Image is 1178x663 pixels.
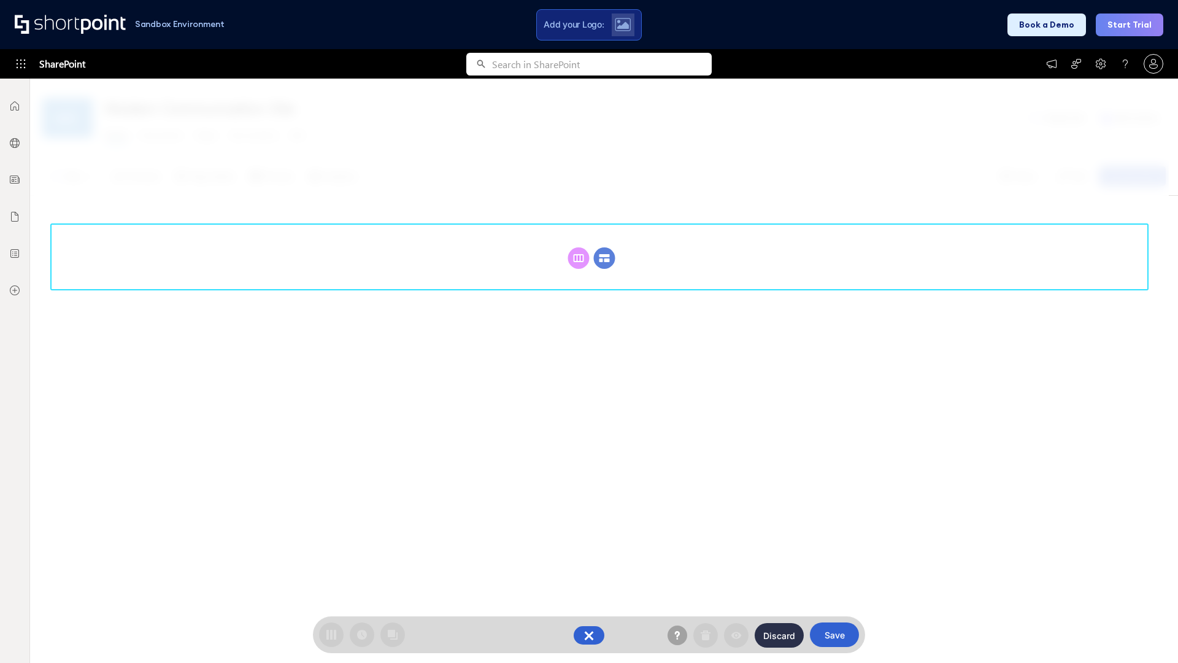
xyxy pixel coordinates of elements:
button: Discard [755,623,804,648]
span: Add your Logo: [544,19,604,30]
input: Search in SharePoint [492,53,712,76]
iframe: Chat Widget [1117,604,1178,663]
button: Start Trial [1096,14,1163,36]
button: Save [810,622,859,647]
h1: Sandbox Environment [135,21,225,28]
img: Upload logo [615,18,631,31]
span: SharePoint [39,49,85,79]
button: Book a Demo [1007,14,1086,36]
